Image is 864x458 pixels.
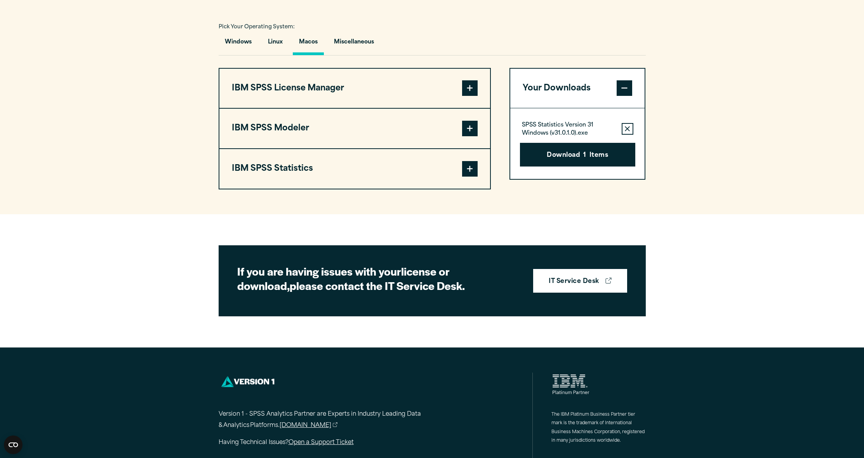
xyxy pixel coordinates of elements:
button: IBM SPSS License Manager [219,69,490,108]
button: Your Downloads [510,69,645,108]
button: Linux [262,33,289,55]
button: IBM SPSS Modeler [219,109,490,148]
p: Having Technical Issues? [219,437,452,449]
button: Download1Items [520,143,635,167]
a: [DOMAIN_NAME] [280,420,338,432]
button: Open CMP widget [4,435,23,454]
h2: If you are having issues with your please contact the IT Service Desk. [237,264,509,293]
strong: IT Service Desk [549,277,599,287]
a: IT Service Desk [533,269,627,293]
a: Open a Support Ticket [289,440,354,446]
strong: license or download, [237,263,450,293]
span: 1 [583,151,586,161]
button: IBM SPSS Statistics [219,149,490,189]
button: Windows [219,33,258,55]
button: Macos [293,33,324,55]
p: The IBM Platinum Business Partner tier mark is the trademark of International Business Machines C... [551,411,646,446]
p: Version 1 - SPSS Analytics Partner are Experts in Industry Leading Data & Analytics Platforms. [219,409,452,432]
div: Your Downloads [510,108,645,179]
button: Miscellaneous [328,33,380,55]
p: SPSS Statistics Version 31 Windows (v31.0.1.0).exe [522,121,615,137]
span: Pick Your Operating System: [219,24,295,29]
